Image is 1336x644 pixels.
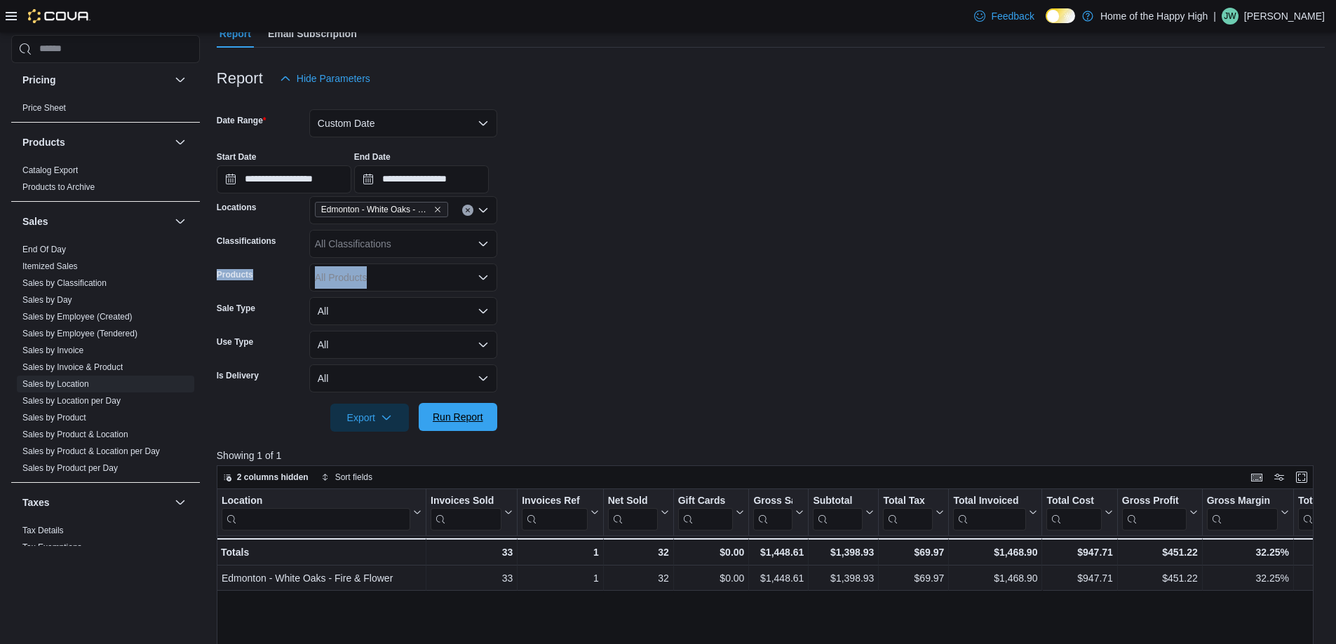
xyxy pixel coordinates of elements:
div: $451.22 [1122,570,1198,587]
div: $1,468.90 [953,570,1037,587]
button: Subtotal [813,495,874,530]
div: Net Sold [607,495,657,508]
button: Sort fields [316,469,378,486]
button: Products [22,135,169,149]
button: Keyboard shortcuts [1248,469,1265,486]
div: Total Tax [883,495,933,530]
a: Itemized Sales [22,261,78,271]
div: Jade White [1222,8,1239,25]
button: Total Invoiced [953,495,1037,530]
button: Open list of options [478,205,489,216]
div: $947.71 [1046,544,1112,561]
div: $0.00 [677,544,744,561]
button: Export [330,404,409,432]
button: Gift Cards [677,495,744,530]
button: Custom Date [309,109,497,137]
button: Taxes [172,494,189,511]
a: Sales by Invoice & Product [22,362,123,372]
div: 32 [607,544,668,561]
div: $1,448.61 [753,544,804,561]
h3: Report [217,70,263,87]
div: $1,398.93 [813,544,874,561]
span: Run Report [433,410,483,424]
a: Sales by Invoice [22,345,83,355]
input: Press the down key to open a popover containing a calendar. [217,165,351,193]
button: Taxes [22,495,169,509]
label: Is Delivery [217,370,259,381]
button: Gross Profit [1122,495,1198,530]
input: Dark Mode [1046,8,1075,23]
button: All [309,297,497,325]
button: Display options [1271,469,1288,486]
span: Tax Exemptions [22,542,82,553]
button: Sales [172,213,189,230]
span: Dark Mode [1046,23,1046,24]
span: Catalog Export [22,165,78,176]
h3: Products [22,135,65,149]
a: Sales by Classification [22,278,107,288]
button: Run Report [419,403,497,431]
input: Press the down key to open a popover containing a calendar. [354,165,489,193]
div: 32.25% [1207,544,1289,561]
a: Sales by Product per Day [22,463,118,473]
div: Edmonton - White Oaks - Fire & Flower [222,570,421,587]
button: Hide Parameters [274,64,376,93]
button: Remove Edmonton - White Oaks - Fire & Flower from selection in this group [433,205,442,214]
a: Tax Details [22,526,64,535]
div: Invoices Ref [522,495,587,508]
button: Total Cost [1046,495,1112,530]
span: Itemized Sales [22,261,78,272]
a: Sales by Day [22,295,72,305]
label: Locations [217,202,257,213]
h3: Pricing [22,73,55,87]
div: 32 [608,570,669,587]
a: Price Sheet [22,103,66,113]
span: Sales by Location per Day [22,395,121,406]
button: Clear input [462,205,473,216]
span: JW [1224,8,1236,25]
div: Sales [11,241,200,482]
p: | [1213,8,1216,25]
h3: Taxes [22,495,50,509]
span: Sales by Product [22,412,86,423]
a: Sales by Location per Day [22,396,121,406]
button: All [309,364,497,392]
button: Open list of options [478,238,489,249]
a: Sales by Product & Location [22,430,128,439]
button: Location [222,495,421,530]
div: Gross Sales [753,495,792,508]
span: Feedback [991,9,1034,23]
div: 1 [522,544,598,561]
span: Sort fields [335,472,372,483]
div: Total Invoiced [953,495,1026,508]
button: Gross Margin [1207,495,1289,530]
button: Invoices Ref [522,495,598,530]
div: Total Cost [1046,495,1101,530]
span: Sales by Day [22,294,72,306]
img: Cova [28,9,90,23]
button: Open list of options [478,272,489,283]
a: Sales by Product & Location per Day [22,446,160,456]
div: Subtotal [813,495,863,508]
div: Gross Profit [1122,495,1187,508]
div: 32.25% [1207,570,1289,587]
span: Tax Details [22,525,64,536]
div: Gross Profit [1122,495,1187,530]
div: Invoices Ref [522,495,587,530]
button: Products [172,134,189,151]
span: Sales by Product & Location [22,429,128,440]
div: 33 [431,570,513,587]
a: Feedback [969,2,1039,30]
div: Invoices Sold [431,495,501,508]
div: $0.00 [678,570,745,587]
a: Sales by Employee (Tendered) [22,329,137,338]
label: End Date [354,151,391,163]
div: $69.97 [883,544,944,561]
span: Sales by Product & Location per Day [22,446,160,457]
div: $1,468.90 [953,544,1037,561]
span: Price Sheet [22,102,66,114]
h3: Sales [22,214,48,228]
label: Date Range [217,115,266,126]
a: Products to Archive [22,182,95,192]
div: Gross Sales [753,495,792,530]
